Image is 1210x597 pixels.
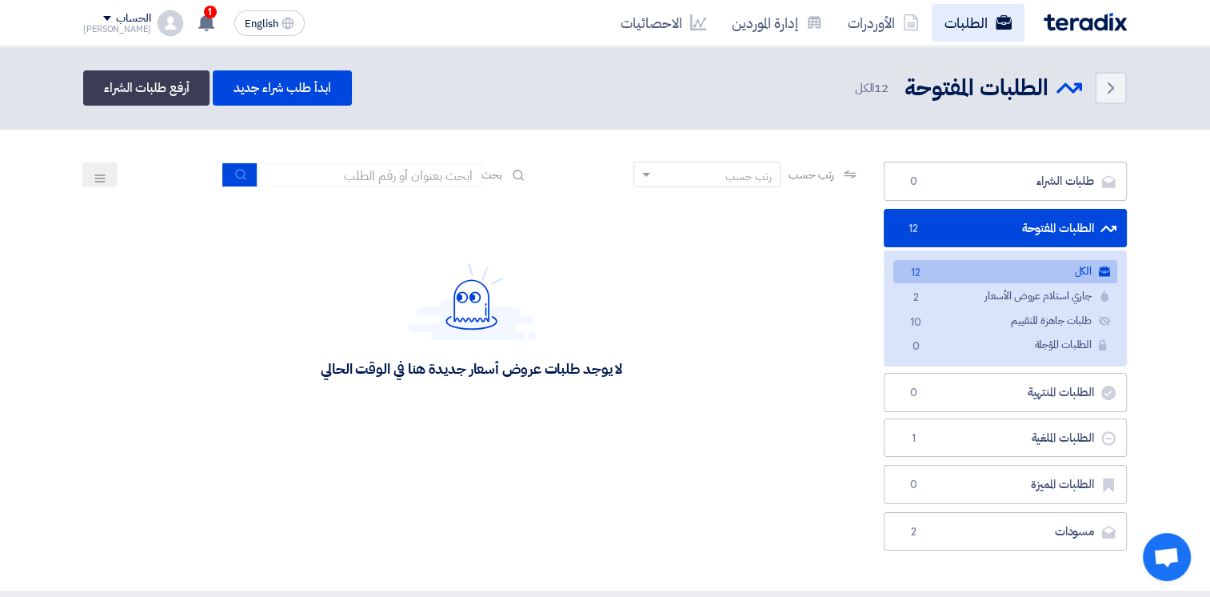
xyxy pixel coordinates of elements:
a: Open chat [1143,533,1191,581]
input: ابحث بعنوان أو رقم الطلب [258,163,481,187]
h2: الطلبات المفتوحة [905,73,1048,104]
img: Hello [408,262,536,340]
img: profile_test.png [158,10,183,36]
span: 12 [904,221,923,237]
a: الطلبات [932,4,1024,42]
a: طلبات الشراء0 [884,162,1127,201]
a: أرفع طلبات الشراء [83,70,210,106]
a: جاري استلام عروض الأسعار [893,285,1117,308]
span: 10 [906,315,925,331]
span: 1 [904,431,923,447]
div: [PERSON_NAME] [83,25,151,34]
a: ابدأ طلب شراء جديد [213,70,351,106]
a: الطلبات الملغية1 [884,419,1127,458]
a: الطلبات المؤجلة [893,334,1117,357]
span: 0 [904,477,923,493]
span: بحث [481,166,502,183]
div: لا يوجد طلبات عروض أسعار جديدة هنا في الوقت الحالي [321,359,622,378]
span: 1 [204,6,217,18]
a: الطلبات المنتهية0 [884,373,1127,412]
a: إدارة الموردين [719,4,835,42]
a: الأوردرات [835,4,932,42]
span: الكل [855,79,892,98]
span: 0 [904,174,923,190]
a: الكل [893,260,1117,283]
span: 12 [906,265,925,282]
span: 12 [874,79,889,97]
img: Teradix logo [1044,13,1127,31]
button: English [234,10,305,36]
span: 0 [906,339,925,355]
a: الطلبات المفتوحة12 [884,209,1127,248]
a: الاحصائيات [608,4,719,42]
a: طلبات جاهزة للتقييم [893,310,1117,333]
a: الطلبات المميزة0 [884,465,1127,504]
span: 2 [906,290,925,307]
a: مسودات2 [884,512,1127,551]
span: English [245,18,278,30]
div: رتب حسب [725,168,772,185]
span: رتب حسب [789,166,834,183]
div: الحساب [116,12,150,26]
span: 2 [904,524,923,540]
span: 0 [904,385,923,401]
